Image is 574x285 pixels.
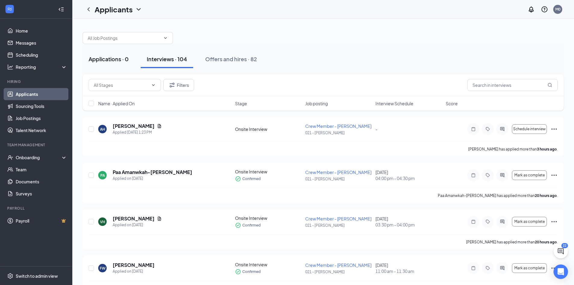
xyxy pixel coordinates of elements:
[242,222,261,228] span: Confirmed
[113,176,192,182] div: Applied on [DATE]
[557,248,564,255] svg: ChatActive
[499,127,506,131] svg: ActiveChat
[235,261,302,268] div: Onsite Interview
[235,215,302,221] div: Onsite Interview
[16,273,58,279] div: Switch to admin view
[467,79,558,91] input: Search in interviews
[513,127,546,131] span: Schedule interview
[305,262,372,268] span: Crew Member - [PERSON_NAME]
[16,163,67,176] a: Team
[305,176,372,182] p: 021 - [PERSON_NAME]
[550,172,558,179] svg: Ellipses
[16,88,67,100] a: Applicants
[157,124,162,128] svg: Document
[305,216,372,221] span: Crew Member - [PERSON_NAME]
[305,130,372,135] p: 021 - [PERSON_NAME]
[535,240,557,244] b: 20 hours ago
[7,79,66,84] div: Hiring
[512,124,547,134] button: Schedule interview
[7,6,13,12] svg: WorkstreamLogo
[100,173,105,178] div: PA
[16,215,67,227] a: PayrollCrown
[147,55,187,63] div: Interviews · 104
[58,6,64,12] svg: Collapse
[242,176,261,182] span: Confirmed
[484,266,491,271] svg: Tag
[16,124,67,136] a: Talent Network
[16,25,67,37] a: Home
[499,173,506,178] svg: ActiveChat
[113,123,155,129] h5: [PERSON_NAME]
[16,37,67,49] a: Messages
[305,100,328,106] span: Job posting
[113,262,155,268] h5: [PERSON_NAME]
[100,127,105,132] div: AH
[7,273,13,279] svg: Settings
[375,268,442,274] span: 11:00 am - 11:30 am
[514,266,545,270] span: Mark as complete
[375,126,378,132] span: -
[113,268,155,274] div: Applied on [DATE]
[88,35,161,41] input: All Job Postings
[305,269,372,274] p: 021 - [PERSON_NAME]
[535,193,557,198] b: 20 hours ago
[484,219,491,224] svg: Tag
[235,222,241,228] svg: CheckmarkCircle
[512,170,547,180] button: Mark as complete
[466,239,558,245] p: [PERSON_NAME] has applied more than .
[561,243,568,248] div: 22
[100,219,105,224] div: VH
[16,112,67,124] a: Job Postings
[484,127,491,131] svg: Tag
[16,154,62,160] div: Onboarding
[135,6,142,13] svg: ChevronDown
[470,173,477,178] svg: Note
[7,154,13,160] svg: UserCheck
[305,123,372,129] span: Crew Member - [PERSON_NAME]
[16,100,67,112] a: Sourcing Tools
[113,169,192,176] h5: Paa Amanwkah-[PERSON_NAME]
[499,219,506,224] svg: ActiveChat
[375,262,442,274] div: [DATE]
[151,83,156,87] svg: ChevronDown
[235,269,241,275] svg: CheckmarkCircle
[528,6,535,13] svg: Notifications
[550,125,558,133] svg: Ellipses
[537,147,557,151] b: 3 hours ago
[514,173,545,177] span: Mark as complete
[89,55,129,63] div: Applications · 0
[7,206,66,211] div: Payroll
[512,263,547,273] button: Mark as complete
[242,269,261,275] span: Confirmed
[512,217,547,226] button: Mark as complete
[94,82,149,88] input: All Stages
[163,79,194,91] button: Filter Filters
[375,222,442,228] span: 03:30 pm - 04:00 pm
[168,81,176,89] svg: Filter
[16,64,67,70] div: Reporting
[446,100,458,106] span: Score
[100,266,105,271] div: FW
[305,169,372,175] span: Crew Member - [PERSON_NAME]
[470,266,477,271] svg: Note
[205,55,257,63] div: Offers and hires · 82
[85,6,92,13] svg: ChevronLeft
[163,36,168,40] svg: ChevronDown
[554,264,568,279] div: Open Intercom Messenger
[113,215,155,222] h5: [PERSON_NAME]
[468,147,558,152] p: [PERSON_NAME] has applied more than .
[113,222,162,228] div: Applied on [DATE]
[113,129,162,135] div: Applied [DATE] 1:23 PM
[541,6,548,13] svg: QuestionInfo
[550,218,558,225] svg: Ellipses
[375,175,442,181] span: 04:00 pm - 04:30 pm
[499,266,506,271] svg: ActiveChat
[157,216,162,221] svg: Document
[95,4,133,14] h1: Applicants
[235,176,241,182] svg: CheckmarkCircle
[547,83,552,87] svg: MagnifyingGlass
[484,173,491,178] svg: Tag
[550,264,558,272] svg: Ellipses
[514,220,545,224] span: Mark as complete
